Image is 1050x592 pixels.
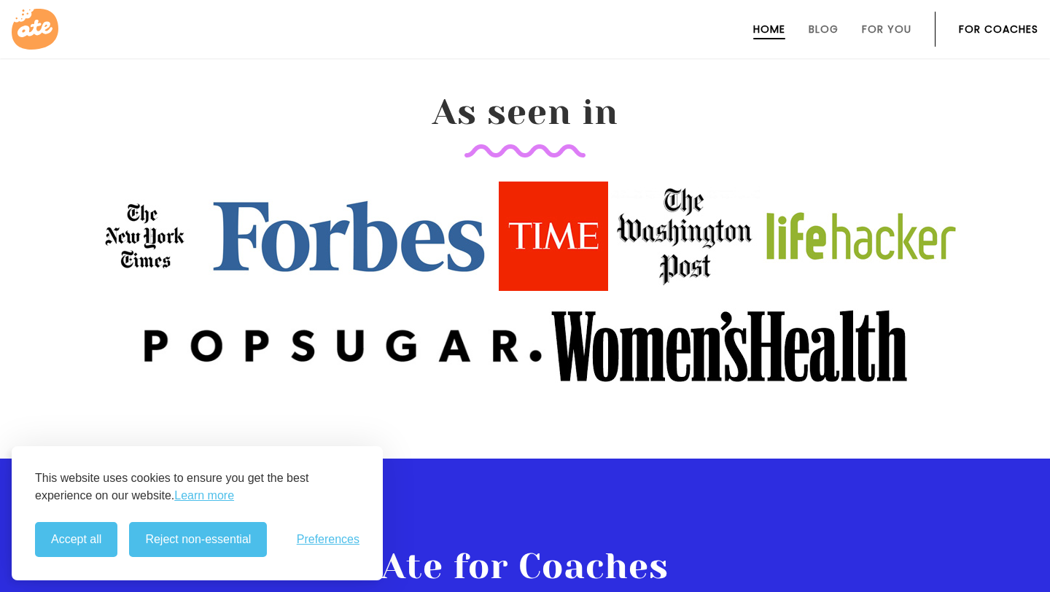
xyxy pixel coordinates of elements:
[959,23,1038,35] a: For Coaches
[297,533,359,546] span: Preferences
[35,522,117,557] button: Accept all cookies
[611,182,760,291] img: logo_asseenin_wpost.jpg
[169,92,881,157] h2: As seen in
[549,308,910,383] img: logo_asseenin_womenshealthmag.jpg
[763,182,960,291] img: logo_asseenin_lifehacker.jpg
[753,23,785,35] a: Home
[297,533,359,546] button: Toggle preferences
[499,182,608,291] img: logo_asseenin_time.jpg
[129,522,267,557] button: Reject non-essential
[809,23,839,35] a: Blog
[174,487,234,505] a: Learn more
[90,182,200,291] img: logo_asseenin_nytimes.jpg
[203,182,496,291] img: logo_asseenin_forbes.jpg
[862,23,911,35] a: For You
[140,297,546,395] img: logo_asseenin_popsugar.jpg
[35,470,359,505] p: This website uses cookies to ensure you get the best experience on our website.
